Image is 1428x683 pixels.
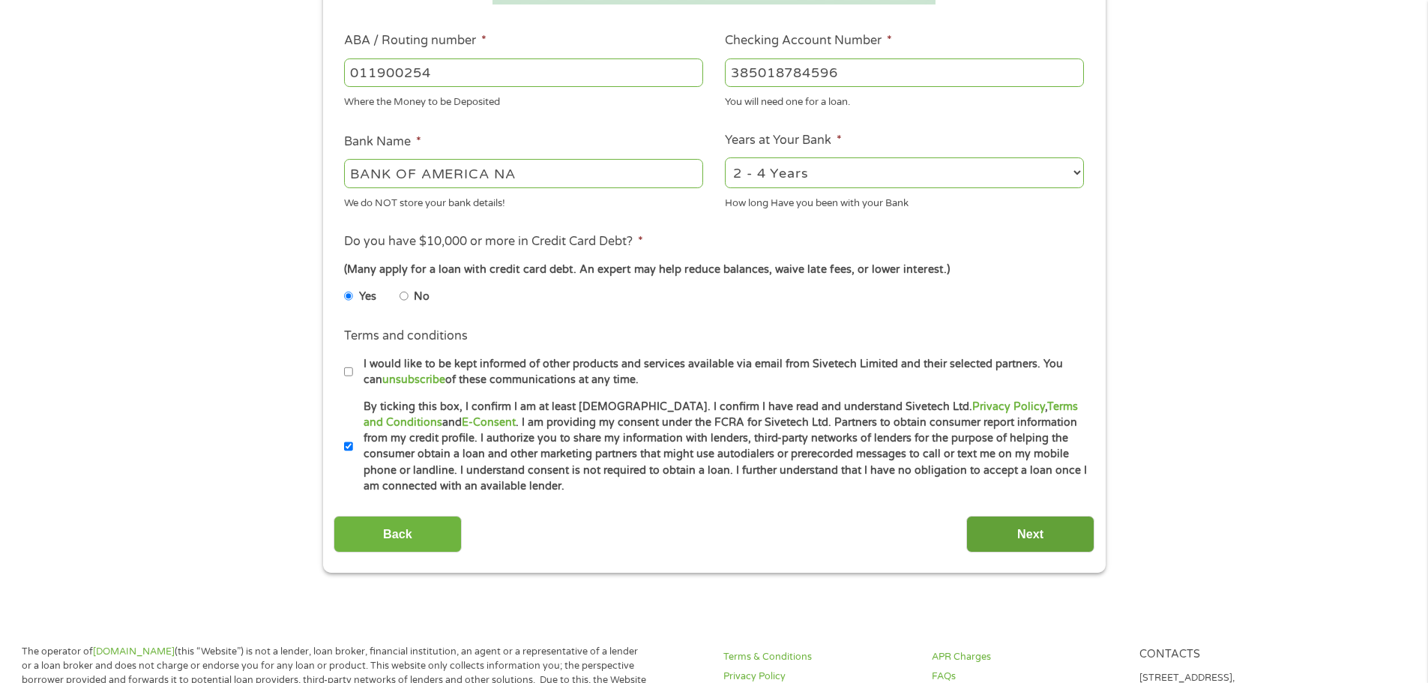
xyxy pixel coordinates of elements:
[353,399,1088,495] label: By ticking this box, I confirm I am at least [DEMOGRAPHIC_DATA]. I confirm I have read and unders...
[725,133,842,148] label: Years at Your Bank
[382,373,445,386] a: unsubscribe
[725,33,892,49] label: Checking Account Number
[344,262,1083,278] div: (Many apply for a loan with credit card debt. An expert may help reduce balances, waive late fees...
[359,289,376,305] label: Yes
[414,289,430,305] label: No
[344,234,643,250] label: Do you have $10,000 or more in Credit Card Debt?
[723,650,914,664] a: Terms & Conditions
[344,90,703,110] div: Where the Money to be Deposited
[344,328,468,344] label: Terms and conditions
[344,134,421,150] label: Bank Name
[364,400,1078,429] a: Terms and Conditions
[93,646,175,658] a: [DOMAIN_NAME]
[334,516,462,553] input: Back
[725,58,1084,87] input: 345634636
[725,190,1084,211] div: How long Have you been with your Bank
[462,416,516,429] a: E-Consent
[966,516,1094,553] input: Next
[344,33,486,49] label: ABA / Routing number
[932,650,1122,664] a: APR Charges
[725,90,1084,110] div: You will need one for a loan.
[344,190,703,211] div: We do NOT store your bank details!
[972,400,1045,413] a: Privacy Policy
[353,356,1088,388] label: I would like to be kept informed of other products and services available via email from Sivetech...
[344,58,703,87] input: 263177916
[1139,648,1330,662] h4: Contacts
